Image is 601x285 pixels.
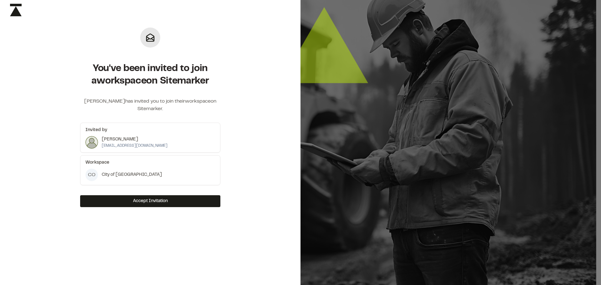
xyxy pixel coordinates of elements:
[85,159,215,166] h4: Workspace
[102,143,167,149] p: [EMAIL_ADDRESS][DOMAIN_NAME]
[80,98,220,113] p: [PERSON_NAME] has invited you to join their workspace on Sitemarker.
[80,63,220,88] h1: You've been invited to join a workspace on Sitemarker
[85,136,98,149] img: photo
[10,4,22,16] img: icon-black-rebrand.svg
[80,195,220,207] button: Accept Invitation
[102,136,167,143] p: [PERSON_NAME]
[85,127,215,134] h4: Invited by
[85,169,98,181] span: CO
[102,171,162,178] p: City of [GEOGRAPHIC_DATA]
